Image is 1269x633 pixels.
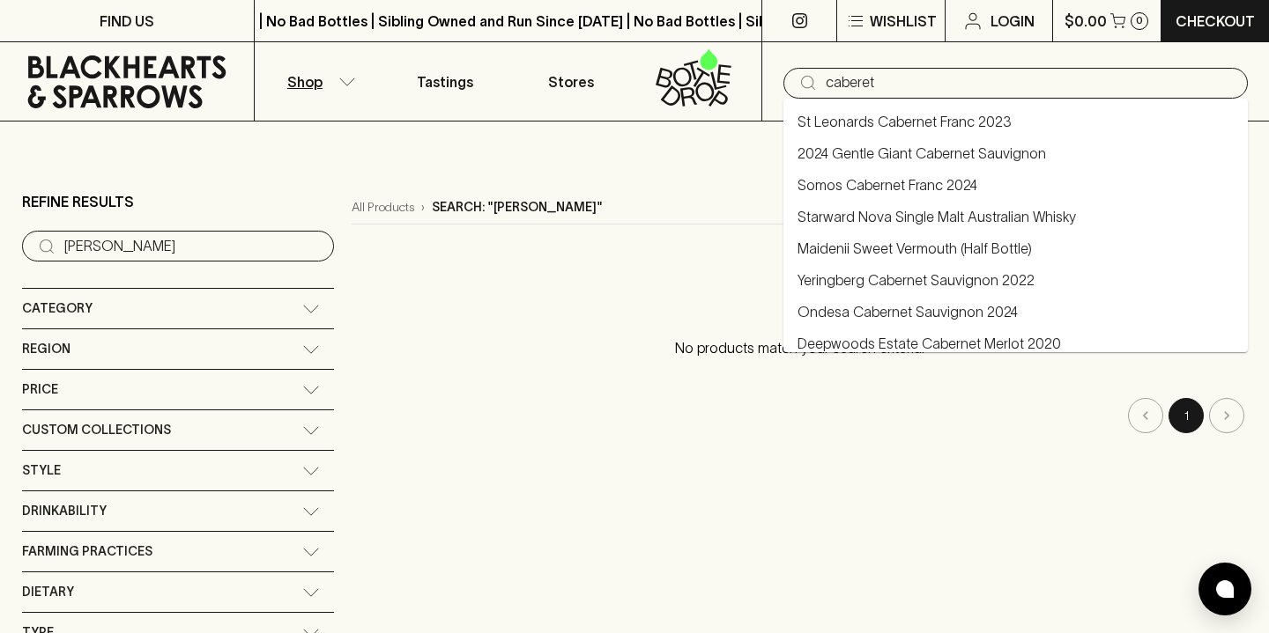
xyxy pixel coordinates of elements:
[1169,398,1204,433] button: page 1
[382,42,508,121] a: Tastings
[64,232,320,261] input: Try “Pinot noir”
[22,460,61,482] span: Style
[548,71,594,92] p: Stores
[508,42,635,121] a: Stores
[432,198,603,217] p: Search: "[PERSON_NAME]"
[1176,11,1255,32] p: Checkout
[1136,16,1143,26] p: 0
[352,398,1247,433] nav: pagination navigation
[352,198,414,217] a: All Products
[22,298,93,320] span: Category
[22,410,334,450] div: Custom Collections
[287,71,323,92] p: Shop
[798,206,1076,227] a: Starward Nova Single Malt Australian Whisky
[255,42,382,121] button: Shop
[22,451,334,490] div: Style
[870,11,937,32] p: Wishlist
[22,541,152,563] span: Farming Practices
[798,174,977,195] a: Somos Cabernet Franc 2024
[22,379,58,401] span: Price
[991,11,1035,32] p: Login
[798,269,1035,291] a: Yeringberg Cabernet Sauvignon 2022
[421,198,425,217] p: ›
[417,71,473,92] p: Tastings
[22,532,334,571] div: Farming Practices
[22,370,334,409] div: Price
[798,301,1018,322] a: Ondesa Cabernet Sauvignon 2024
[826,69,1234,97] input: Try "Pinot noir"
[798,111,1012,132] a: St Leonards Cabernet Franc 2023
[22,329,334,369] div: Region
[22,289,334,328] div: Category
[1065,11,1107,32] p: $0.00
[22,572,334,612] div: Dietary
[22,191,134,212] p: Refine Results
[22,491,334,531] div: Drinkability
[352,320,1247,376] p: No products match your search criteria.
[22,338,70,360] span: Region
[798,333,1061,354] a: Deepwoods Estate Cabernet Merlot 2020
[798,238,1032,259] a: Maidenii Sweet Vermouth (Half Bottle)
[22,581,74,603] span: Dietary
[100,11,154,32] p: FIND US
[22,419,171,441] span: Custom Collections
[798,143,1046,164] a: 2024 Gentle Giant Cabernet Sauvignon
[1216,580,1234,598] img: bubble-icon
[22,500,107,522] span: Drinkability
